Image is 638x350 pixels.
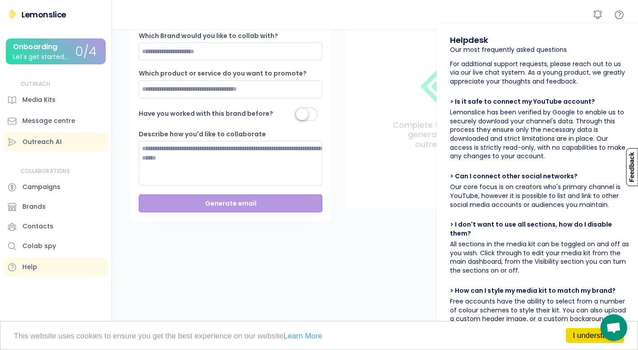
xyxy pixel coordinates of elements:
[21,168,70,175] div: COLLABORATIONS
[75,45,97,59] div: 0/4
[566,328,624,343] a: I understand!
[450,34,488,46] div: Helpdesk
[450,108,629,161] div: Lemonslice has been verified by Google to enable us to securely download your channel's data. Thr...
[22,137,62,147] div: Outreach AI
[139,32,278,41] div: Which Brand would you like to collab with?
[450,220,629,238] div: > I don't want to use all sections, how do I disable them?
[139,130,266,139] div: Describe how you'd like to collaborate
[13,54,68,60] div: Let's get started...
[450,240,629,275] div: All sections in the media kit can be toggled on and off as you wish. Click through to edit your m...
[139,194,322,212] button: Generate email
[22,116,75,126] div: Message centre
[7,9,18,20] img: Lemonslice
[21,80,51,88] div: OUTREACH
[139,110,273,118] div: Have you worked with this brand before?
[450,60,629,86] div: For additional support requests, please reach out to us via our live chat system. As a young prod...
[283,332,322,340] a: Learn More
[450,183,629,209] div: Our core focus is on creators who's primary channel is YouTube, however it is possible to list an...
[139,69,307,78] div: Which product or service do you want to promote?
[22,241,56,251] div: Colab spy
[22,262,37,272] div: Help
[390,120,501,149] div: Complete these details to generate your first outreach email
[21,9,66,20] div: Lemonslice
[450,46,567,55] div: Our most frequently asked questions
[600,314,627,341] a: Open chat
[22,222,53,231] div: Contacts
[22,95,56,105] div: Media Kits
[450,172,578,181] div: > Can I connect other social networks?
[14,332,624,340] p: This website uses cookies to ensure you get the best experience on our website
[22,182,60,192] div: Campaigns
[450,297,629,350] div: Free accounts have the ability to select from a number of colour schemes to style their kit. You ...
[22,202,46,211] div: Brands
[13,43,57,51] div: Onboarding
[450,287,616,295] div: > How can I style my media kit to match my brand?
[450,97,595,106] div: > Is it safe to connect my YouTube account?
